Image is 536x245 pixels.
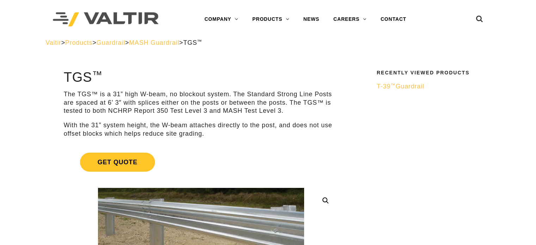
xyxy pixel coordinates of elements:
[377,70,486,75] h2: Recently Viewed Products
[64,70,338,85] h1: TGS
[183,39,202,46] span: TGS
[45,39,61,46] a: Valtir
[377,82,486,91] a: T-39™Guardrail
[80,153,155,172] span: Get Quote
[53,12,159,27] img: Valtir
[129,39,179,46] a: MASH Guardrail
[92,69,102,80] sup: ™
[245,12,296,26] a: PRODUCTS
[296,12,326,26] a: NEWS
[65,39,92,46] a: Products
[390,82,395,88] sup: ™
[197,39,202,44] sup: ™
[64,144,338,180] a: Get Quote
[197,12,245,26] a: COMPANY
[97,39,125,46] a: Guardrail
[64,90,338,115] p: The TGS™ is a 31” high W-beam, no blockout system. The Standard Strong Line Posts are spaced at 6...
[326,12,374,26] a: CAREERS
[64,121,338,138] p: With the 31” system height, the W-beam attaches directly to the post, and does not use offset blo...
[377,83,424,90] span: T-39 Guardrail
[374,12,413,26] a: CONTACT
[45,39,491,47] div: > > > >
